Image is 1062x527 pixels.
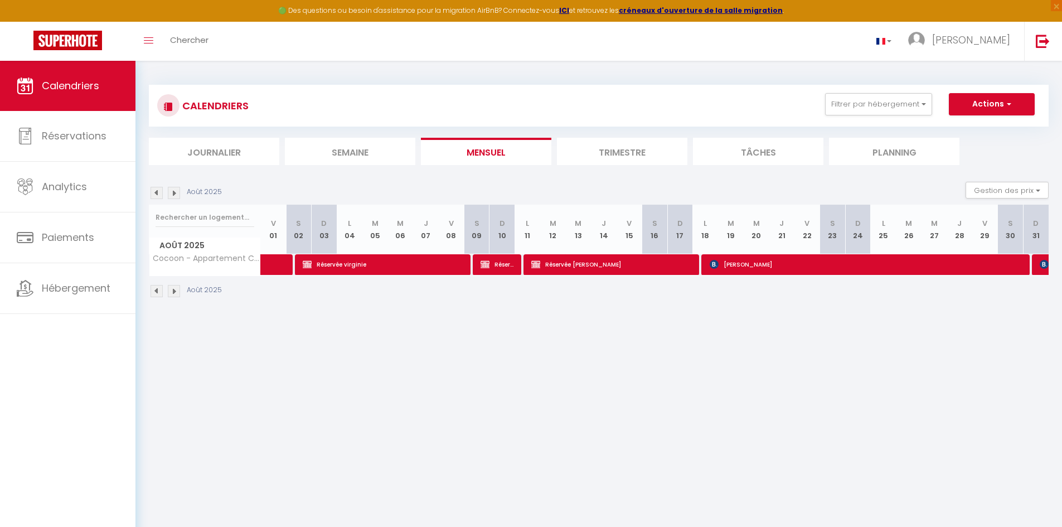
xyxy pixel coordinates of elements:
th: 27 [922,205,947,254]
abbr: D [500,218,505,229]
th: 25 [871,205,896,254]
span: [PERSON_NAME] [932,33,1010,47]
th: 31 [1023,205,1049,254]
abbr: L [348,218,351,229]
span: [PERSON_NAME] [710,254,1026,275]
th: 24 [845,205,871,254]
abbr: S [1008,218,1013,229]
th: 09 [464,205,489,254]
p: Août 2025 [187,187,222,197]
th: 22 [794,205,820,254]
th: 20 [744,205,769,254]
span: Analytics [42,180,87,194]
th: 23 [820,205,846,254]
abbr: D [1033,218,1039,229]
th: 14 [591,205,617,254]
li: Journalier [149,138,279,165]
button: Gestion des prix [966,182,1049,199]
th: 03 [312,205,337,254]
abbr: D [321,218,327,229]
span: Calendriers [42,79,99,93]
span: Réservée virginie [303,254,465,275]
abbr: J [957,218,962,229]
th: 17 [667,205,693,254]
th: 01 [261,205,287,254]
abbr: J [602,218,606,229]
th: 11 [515,205,540,254]
abbr: V [271,218,276,229]
span: Chercher [170,34,208,46]
abbr: V [982,218,987,229]
abbr: L [882,218,885,229]
span: Août 2025 [149,238,260,254]
abbr: M [905,218,912,229]
h3: CALENDRIERS [180,93,249,118]
span: Réservations [42,129,106,143]
abbr: V [449,218,454,229]
abbr: J [779,218,784,229]
img: ... [908,32,925,49]
button: Filtrer par hébergement [825,93,932,115]
abbr: M [931,218,938,229]
abbr: M [753,218,760,229]
span: Paiements [42,230,94,244]
th: 28 [947,205,973,254]
button: Actions [949,93,1035,115]
span: Réservée [PERSON_NAME] [481,254,515,275]
span: Réservée [PERSON_NAME] [531,254,694,275]
th: 15 [617,205,642,254]
span: Cocoon - Appartement Concarneau [151,254,263,263]
li: Trimestre [557,138,687,165]
th: 29 [972,205,998,254]
abbr: S [830,218,835,229]
abbr: S [296,218,301,229]
th: 21 [769,205,794,254]
abbr: M [397,218,404,229]
p: Août 2025 [187,285,222,296]
th: 05 [362,205,388,254]
th: 02 [286,205,312,254]
abbr: D [677,218,683,229]
abbr: V [804,218,809,229]
abbr: M [372,218,379,229]
a: ICI [559,6,569,15]
img: logout [1036,34,1050,48]
th: 19 [718,205,744,254]
a: créneaux d'ouverture de la salle migration [619,6,783,15]
th: 12 [540,205,566,254]
a: ... [PERSON_NAME] [900,22,1024,61]
img: Super Booking [33,31,102,50]
abbr: M [575,218,581,229]
button: Ouvrir le widget de chat LiveChat [9,4,42,38]
abbr: D [855,218,861,229]
abbr: V [627,218,632,229]
abbr: L [704,218,707,229]
input: Rechercher un logement... [156,207,254,228]
th: 06 [387,205,413,254]
li: Mensuel [421,138,551,165]
abbr: L [526,218,529,229]
th: 13 [566,205,591,254]
abbr: M [728,218,734,229]
abbr: S [652,218,657,229]
th: 16 [642,205,667,254]
abbr: M [550,218,556,229]
li: Tâches [693,138,823,165]
li: Planning [829,138,959,165]
abbr: J [424,218,428,229]
li: Semaine [285,138,415,165]
th: 10 [489,205,515,254]
th: 18 [693,205,719,254]
th: 30 [998,205,1024,254]
span: Hébergement [42,281,110,295]
th: 04 [337,205,362,254]
th: 08 [439,205,464,254]
th: 07 [413,205,439,254]
th: 26 [896,205,922,254]
a: Chercher [162,22,217,61]
abbr: S [474,218,479,229]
